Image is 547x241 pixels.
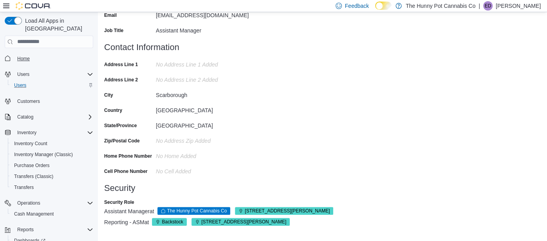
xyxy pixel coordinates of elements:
div: No Home added [156,150,261,159]
p: [PERSON_NAME] [496,1,541,11]
div: No Address Line 1 added [156,58,261,68]
span: Load All Apps in [GEOGRAPHIC_DATA] [22,17,93,32]
button: Users [2,69,96,80]
input: Dark Mode [375,2,392,10]
label: Country [104,107,122,113]
span: ED [485,1,491,11]
button: Inventory [2,127,96,138]
a: Inventory Manager (Classic) [11,150,76,159]
button: Inventory [14,128,40,137]
label: State/Province [104,122,137,129]
label: Cell Phone Number [104,168,148,174]
span: The Hunny Pot Cannabis Co [157,207,231,215]
button: Reports [14,225,37,234]
span: Feedback [345,2,369,10]
button: Transfers [8,182,96,193]
span: Inventory Count [11,139,93,148]
a: Users [11,81,29,90]
span: Purchase Orders [14,162,50,169]
span: Customers [14,96,93,106]
span: Home [17,56,30,62]
a: Customers [14,97,43,106]
a: Cash Management [11,209,57,219]
button: Operations [2,198,96,209]
button: Users [14,70,32,79]
button: Cash Management [8,209,96,219]
a: Transfers (Classic) [11,172,56,181]
button: Catalog [14,112,36,122]
h3: Contact Information [104,43,179,52]
div: No Address Zip added [156,135,261,144]
label: Address Line 2 [104,77,138,83]
a: Purchase Orders [11,161,53,170]
label: Email [104,12,117,18]
span: Catalog [17,114,33,120]
span: Backstock [162,218,183,225]
span: Users [17,71,29,77]
div: Scarborough [156,89,261,98]
div: Assistant Manager at [104,207,541,215]
button: Operations [14,198,43,208]
div: Emmerson Dias [483,1,493,11]
button: Customers [2,95,96,107]
span: Inventory Count [14,140,47,147]
span: Transfers [14,184,34,191]
span: Inventory Manager (Classic) [14,151,73,158]
span: Cash Management [14,211,54,217]
label: City [104,92,113,98]
span: Operations [17,200,40,206]
div: Assistant Manager [156,24,261,34]
label: Security Role [104,199,134,205]
button: Users [8,80,96,91]
span: Transfers (Classic) [14,173,53,180]
span: The Hunny Pot Cannabis Co [167,207,227,214]
span: Purchase Orders [11,161,93,170]
div: No Address Line 2 added [156,74,261,83]
p: The Hunny Pot Cannabis Co [406,1,475,11]
div: Reporting - ASM at [104,218,541,226]
span: Reports [17,227,34,233]
span: Transfers [11,183,93,192]
span: Backstock [152,218,187,226]
a: Inventory Count [11,139,51,148]
span: [STREET_ADDRESS][PERSON_NAME] [245,207,330,214]
span: Reports [14,225,93,234]
label: Home Phone Number [104,153,152,159]
button: Purchase Orders [8,160,96,171]
button: Transfers (Classic) [8,171,96,182]
img: Cova [16,2,51,10]
h3: Security [104,183,135,193]
div: [EMAIL_ADDRESS][DOMAIN_NAME] [156,9,261,18]
button: Inventory Manager (Classic) [8,149,96,160]
a: Home [14,54,33,63]
span: Users [14,70,93,79]
span: Cash Management [11,209,93,219]
span: Inventory [17,129,36,136]
button: Catalog [2,112,96,122]
span: Catalog [14,112,93,122]
span: Users [14,82,26,88]
span: 1288 Ritson Rd N [235,207,333,215]
span: Inventory [14,128,93,137]
span: Home [14,54,93,63]
p: | [478,1,480,11]
span: Transfers (Classic) [11,172,93,181]
span: 1288 Ritson Rd N [191,218,290,226]
span: Customers [17,98,40,104]
label: Address Line 1 [104,61,138,68]
span: Users [11,81,93,90]
div: [GEOGRAPHIC_DATA] [156,119,261,129]
button: Home [2,53,96,64]
span: Inventory Manager (Classic) [11,150,93,159]
label: Job Title [104,27,123,34]
div: [GEOGRAPHIC_DATA] [156,104,261,113]
span: Operations [14,198,93,208]
a: Transfers [11,183,37,192]
span: [STREET_ADDRESS][PERSON_NAME] [201,218,286,225]
div: No Cell added [156,165,261,174]
button: Reports [2,224,96,235]
button: Inventory Count [8,138,96,149]
label: Zip/Postal Code [104,138,140,144]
